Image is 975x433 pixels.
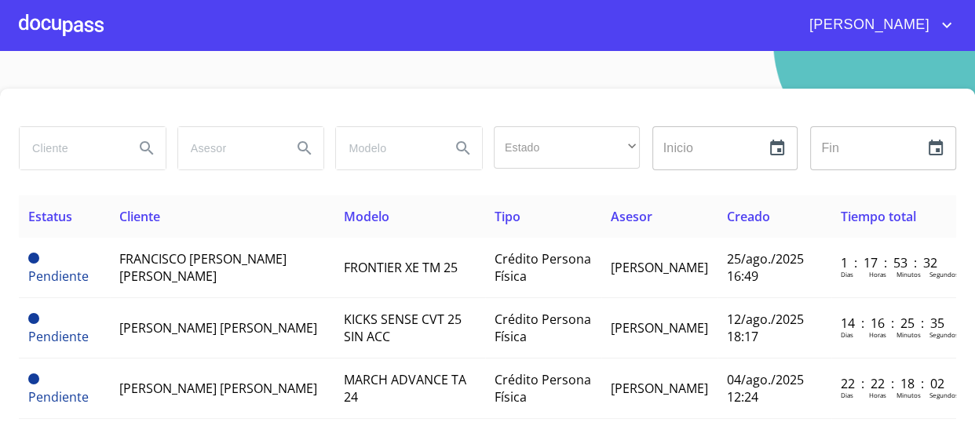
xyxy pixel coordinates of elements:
span: [PERSON_NAME] [798,13,937,38]
p: 1 : 17 : 53 : 32 [841,254,947,271]
p: 14 : 16 : 25 : 35 [841,315,947,332]
span: Pendiente [28,267,89,285]
span: FRANCISCO [PERSON_NAME] [PERSON_NAME] [119,250,287,285]
span: MARCH ADVANCE TA 24 [344,371,466,406]
input: search [336,127,438,169]
p: Minutos [896,391,921,399]
span: KICKS SENSE CVT 25 SIN ACC [344,311,462,345]
span: FRONTIER XE TM 25 [344,259,458,276]
p: Segundos [929,270,959,278]
span: [PERSON_NAME] [PERSON_NAME] [119,380,317,397]
span: Tiempo total [841,208,916,225]
span: 25/ago./2025 16:49 [727,250,804,285]
span: [PERSON_NAME] [611,259,708,276]
span: Pendiente [28,253,39,264]
button: Search [128,129,166,167]
button: account of current user [798,13,956,38]
div: ​ [494,126,640,169]
span: Estatus [28,208,72,225]
p: Horas [869,391,886,399]
span: 04/ago./2025 12:24 [727,371,804,406]
span: Cliente [119,208,160,225]
span: [PERSON_NAME] [611,319,708,337]
span: Crédito Persona Física [495,250,591,285]
span: Asesor [611,208,652,225]
span: Pendiente [28,373,39,384]
span: Crédito Persona Física [495,311,591,345]
span: [PERSON_NAME] [PERSON_NAME] [119,319,317,337]
p: Horas [869,270,886,278]
span: Modelo [344,208,389,225]
button: Search [444,129,482,167]
span: Pendiente [28,388,89,406]
p: Minutos [896,330,921,339]
input: search [20,127,122,169]
p: Segundos [929,330,959,339]
span: 12/ago./2025 18:17 [727,311,804,345]
span: Pendiente [28,328,89,345]
p: Dias [841,391,853,399]
p: 22 : 22 : 18 : 02 [841,375,947,392]
p: Minutos [896,270,921,278]
button: Search [286,129,323,167]
p: Segundos [929,391,959,399]
span: Tipo [495,208,520,225]
p: Horas [869,330,886,339]
span: Crédito Persona Física [495,371,591,406]
span: Creado [727,208,770,225]
p: Dias [841,330,853,339]
span: [PERSON_NAME] [611,380,708,397]
span: Pendiente [28,313,39,324]
p: Dias [841,270,853,278]
input: search [178,127,280,169]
